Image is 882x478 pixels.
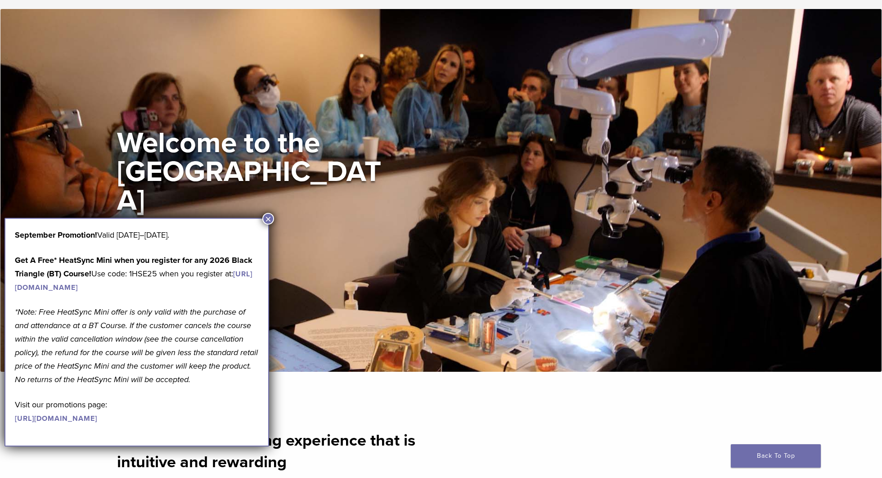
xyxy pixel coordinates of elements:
a: Back To Top [731,444,821,468]
a: [URL][DOMAIN_NAME] [15,414,97,423]
p: Use code: 1HSE25 when you register at: [15,253,259,294]
a: [URL][DOMAIN_NAME] [15,270,252,292]
strong: Get A Free* HeatSync Mini when you register for any 2026 Black Triangle (BT) Course! [15,255,252,279]
em: *Note: Free HeatSync Mini offer is only valid with the purchase of and attendance at a BT Course.... [15,307,258,384]
h2: Welcome to the [GEOGRAPHIC_DATA] [117,129,387,215]
button: Close [262,213,274,225]
p: Visit our promotions page: [15,398,259,425]
p: Valid [DATE]–[DATE]. [15,228,259,242]
b: September Promotion! [15,230,97,240]
strong: An immersive learning experience that is intuitive and rewarding [117,431,415,472]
